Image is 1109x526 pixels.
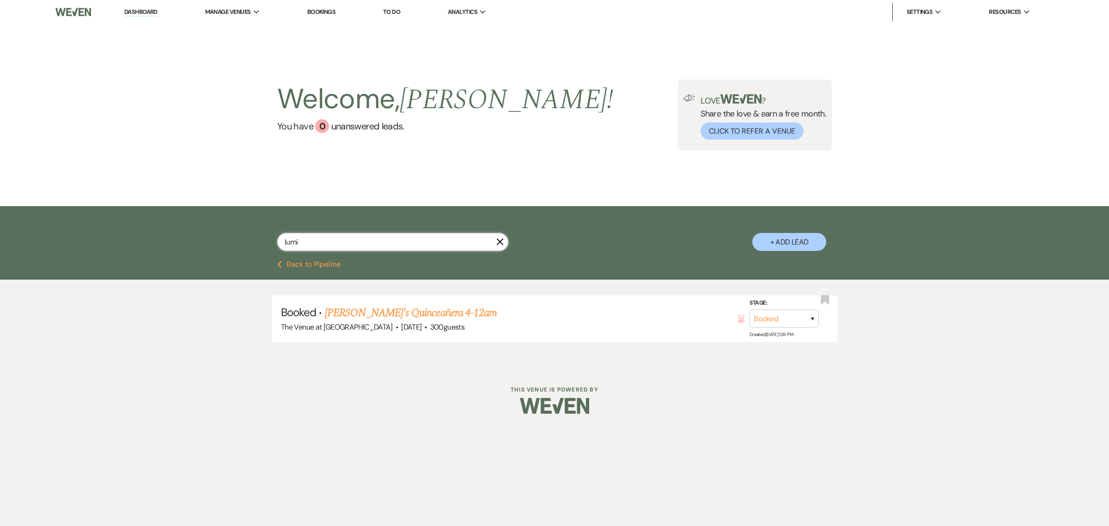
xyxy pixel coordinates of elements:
[701,122,804,140] button: Click to Refer a Venue
[401,322,421,332] span: [DATE]
[683,94,695,102] img: loud-speaker-illustration.svg
[383,8,400,16] a: To Do
[989,7,1021,17] span: Resources
[277,261,341,268] button: Back to Pipeline
[55,2,91,22] img: Weven Logo
[701,94,826,105] p: Love ?
[281,305,316,319] span: Booked
[307,8,336,16] a: Bookings
[277,119,613,133] a: You have 0 unanswered leads.
[277,233,508,251] input: Search by name, event date, email address or phone number
[720,94,762,104] img: weven-logo-green.svg
[907,7,933,17] span: Settings
[695,94,826,140] div: Share the love & earn a free month.
[124,8,158,17] a: Dashboard
[281,322,393,332] span: The Venue at [GEOGRAPHIC_DATA]
[277,80,613,119] h2: Welcome,
[448,7,477,17] span: Analytics
[520,390,589,422] img: Weven Logo
[315,119,329,133] div: 0
[749,298,819,308] label: Stage:
[205,7,251,17] span: Manage Venues
[430,322,464,332] span: 300 guests
[325,305,497,321] a: [PERSON_NAME]'s Quinceañera 4-12am
[752,233,826,251] button: + Add Lead
[749,331,793,337] span: Created: [DATE] 1:26 PM
[400,79,613,121] span: [PERSON_NAME] !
